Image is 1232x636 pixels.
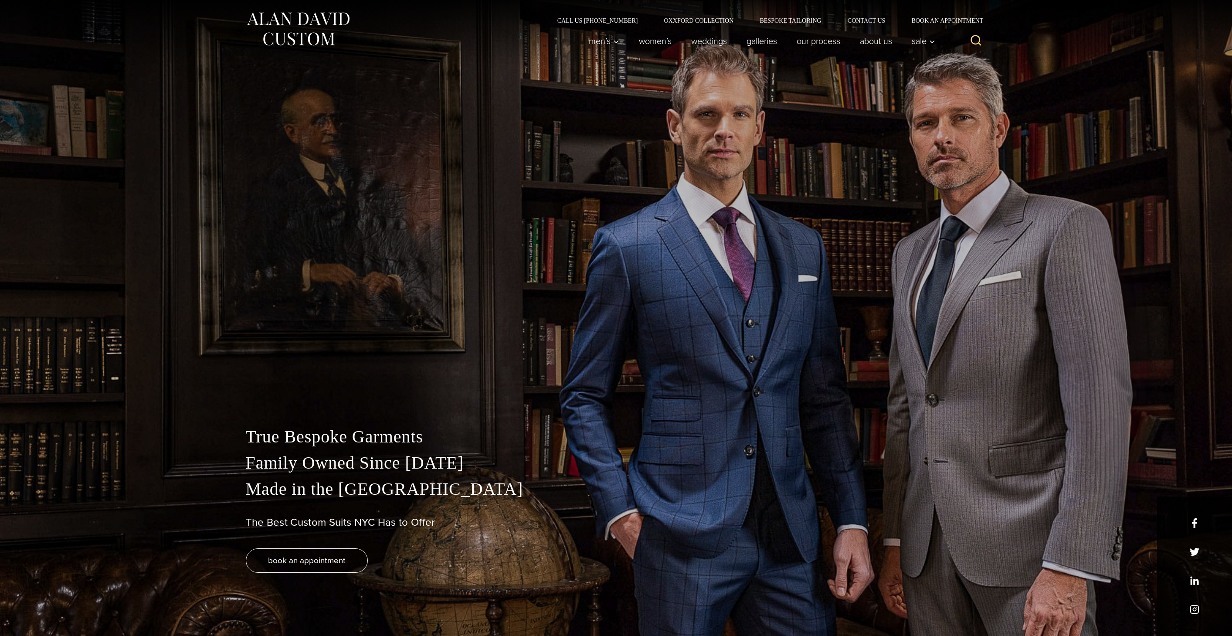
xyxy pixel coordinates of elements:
button: View Search Form [966,31,987,51]
a: Women’s [629,32,681,50]
a: Our Process [787,32,850,50]
a: Galleries [736,32,787,50]
img: Alan David Custom [246,10,350,48]
span: Men’s [589,37,619,45]
p: True Bespoke Garments Family Owned Since [DATE] Made in the [GEOGRAPHIC_DATA] [246,424,987,502]
a: linkedin [1190,576,1199,585]
span: book an appointment [268,554,346,567]
a: Bespoke Tailoring [747,17,834,24]
a: Contact Us [835,17,899,24]
a: About Us [850,32,902,50]
a: book an appointment [246,548,368,573]
a: Oxxford Collection [651,17,747,24]
nav: Primary Navigation [579,32,940,50]
a: Book an Appointment [898,17,986,24]
span: Sale [912,37,935,45]
a: facebook [1190,518,1199,528]
a: weddings [681,32,736,50]
a: Call Us [PHONE_NUMBER] [544,17,651,24]
a: instagram [1190,605,1199,614]
h1: The Best Custom Suits NYC Has to Offer [246,516,987,529]
a: x/twitter [1190,547,1199,557]
nav: Secondary Navigation [544,17,987,24]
